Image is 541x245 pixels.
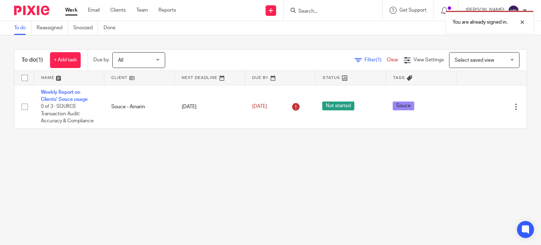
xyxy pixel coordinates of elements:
[252,104,267,109] span: [DATE]
[110,7,126,14] a: Clients
[50,52,81,68] a: + Add task
[21,56,43,64] h1: To do
[41,90,88,102] a: Weekly Report on Clients' Souce usage
[104,21,121,35] a: Done
[376,57,381,62] span: (1)
[365,57,387,62] span: Filter
[36,57,43,63] span: (1)
[455,58,494,63] span: Select saved view
[322,102,354,110] span: Not started
[88,7,100,14] a: Email
[393,76,405,80] span: Tags
[413,57,444,62] span: View Settings
[118,58,123,63] span: All
[93,56,109,63] p: Due by
[136,7,148,14] a: Team
[14,6,49,15] img: Pixie
[104,85,175,128] td: Souce - Amarin
[508,5,519,16] img: svg%3E
[37,21,68,35] a: Reassigned
[41,104,94,123] span: 0 of 3 · SOURCE Transaction Audit: Accuracy & Compliance
[393,102,414,110] span: Souce
[453,19,508,26] p: You are already signed in.
[175,85,245,128] td: [DATE]
[14,21,31,35] a: To do
[73,21,98,35] a: Snoozed
[158,7,176,14] a: Reports
[387,57,398,62] a: Clear
[65,7,77,14] a: Work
